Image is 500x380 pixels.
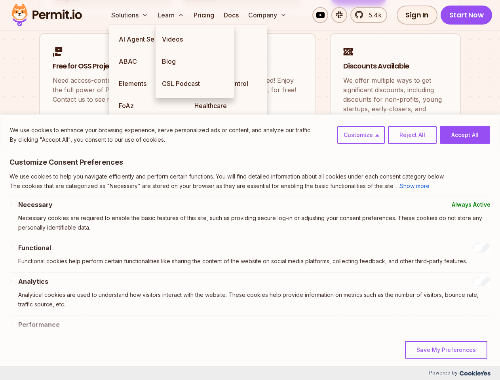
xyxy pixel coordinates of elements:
[473,277,490,286] input: Enable Analytics
[441,6,492,25] a: Start Now
[343,61,447,71] h2: Discounts Available
[245,7,290,23] button: Company
[53,76,302,104] p: Need access-control for your open-source project? We got you covered! Enjoy the full power of Per...
[154,7,187,23] button: Learn
[53,61,302,71] h2: Free for OSS Projects
[337,126,385,144] button: Customize
[18,243,51,253] button: Functional
[405,341,487,359] button: Save My Preferences
[188,95,264,117] a: Healthcare
[112,50,188,72] a: ABAC
[156,50,234,72] a: Blog
[190,7,217,23] a: Pricing
[39,33,316,153] a: Free for OSS ProjectsNeed access-control for your open-source project? We got you covered! Enjoy ...
[473,243,490,253] input: Enable Functional
[330,33,461,153] a: Discounts AvailableWe offer multiple ways to get significant discounts, including discounts for n...
[112,28,188,50] a: AI Agent Security
[452,200,490,209] span: Always Active
[10,181,490,191] p: The cookies that are categorized as "Necessary" are stored on your browser as they are essential ...
[108,7,151,23] button: Solutions
[10,125,312,135] p: We use cookies to enhance your browsing experience, serve personalized ads or content, and analyz...
[364,10,382,20] span: 5.4k
[18,290,490,309] p: Analytical cookies are used to understand how visitors interact with the website. These cookies h...
[350,7,387,23] a: 5.4k
[221,7,242,23] a: Docs
[112,95,188,117] a: FoAz
[388,126,437,144] button: Reject All
[400,181,430,191] button: Show more
[18,213,490,232] p: Necessary cookies are required to enable the basic features of this site, such as providing secur...
[343,76,447,123] p: We offer multiple ways to get significant discounts, including discounts for non-profits, young s...
[156,72,234,95] a: CSL Podcast
[397,6,437,25] a: Sign In
[18,200,53,209] button: Necessary
[8,2,86,28] img: Permit logo
[10,172,490,181] p: We use cookies to help you navigate efficiently and perform certain functions. You will find deta...
[18,277,48,286] button: Analytics
[460,370,490,376] img: Cookieyes logo
[112,72,188,95] a: Elements
[156,28,234,50] a: Videos
[440,126,490,144] button: Accept All
[18,256,490,266] p: Functional cookies help perform certain functionalities like sharing the content of the website o...
[10,158,123,167] span: Customize Consent Preferences
[10,135,312,144] p: By clicking "Accept All", you consent to our use of cookies.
